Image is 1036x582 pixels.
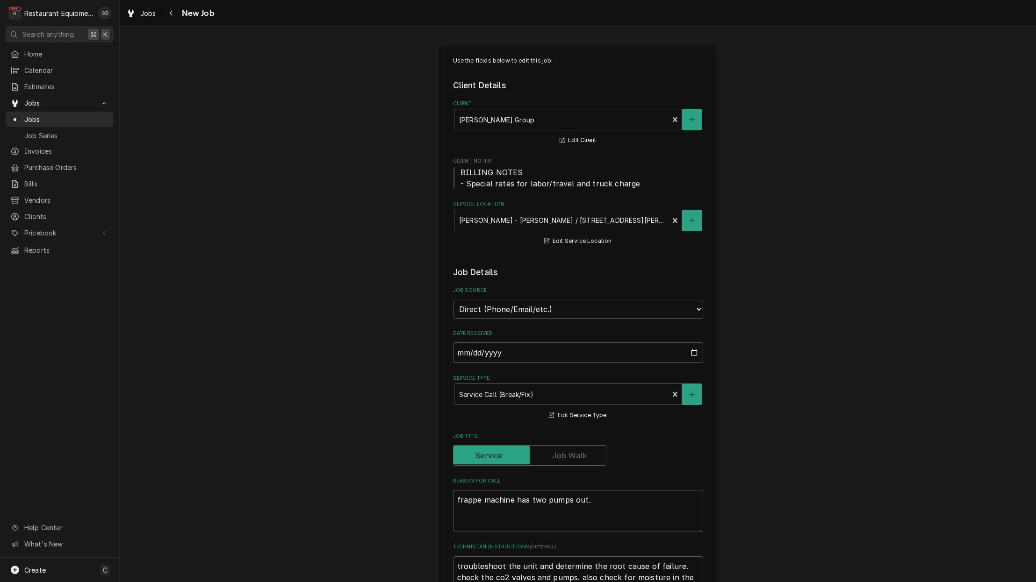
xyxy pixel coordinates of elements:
span: New Job [179,7,215,20]
span: K [103,29,108,39]
span: Create [24,566,46,574]
span: Clients [24,212,109,221]
div: Client Notes [453,157,703,189]
div: Date Received [453,330,703,363]
label: Job Source [453,287,703,294]
svg: Create New Service [689,391,695,398]
textarea: frappe machine has two pumps out. [453,490,703,532]
div: Job Type [453,433,703,466]
svg: Create New Client [689,116,695,123]
div: Restaurant Equipment Diagnostics's Avatar [8,7,22,20]
span: Home [24,49,109,59]
a: Invoices [6,143,114,159]
label: Service Type [453,375,703,382]
label: Job Type [453,433,703,440]
a: Estimates [6,79,114,94]
button: Navigate back [164,6,179,21]
button: Edit Client [558,135,597,146]
div: Service Type [453,375,703,421]
button: Edit Service Location [543,235,613,247]
span: What's New [24,539,108,549]
span: ( optional ) [530,544,556,549]
button: Create New Client [682,109,702,130]
span: Estimates [24,82,109,92]
span: Bills [24,179,109,189]
a: Reports [6,242,114,258]
span: Jobs [140,8,156,18]
a: Home [6,46,114,62]
a: Clients [6,209,114,224]
span: Client Notes [453,157,703,165]
span: Client Notes [453,167,703,189]
a: Purchase Orders [6,160,114,175]
button: Edit Service Type [547,410,608,421]
span: C [103,565,108,575]
span: Help Center [24,523,108,532]
a: Go to Jobs [6,95,114,111]
label: Reason For Call [453,477,703,485]
a: Vendors [6,192,114,208]
div: GB [98,7,111,20]
a: Job Series [6,128,114,143]
span: Job Series [24,131,109,141]
label: Date Received [453,330,703,337]
span: Invoices [24,146,109,156]
a: Calendar [6,63,114,78]
span: Jobs [24,98,95,108]
input: yyyy-mm-dd [453,342,703,363]
div: Client [453,100,703,146]
span: Purchase Orders [24,163,109,172]
legend: Client Details [453,79,703,92]
span: Calendar [24,65,109,75]
div: R [8,7,22,20]
label: Technician Instructions [453,543,703,551]
span: Search anything [22,29,74,39]
a: Go to What's New [6,536,114,552]
div: Restaurant Equipment Diagnostics [24,8,93,18]
span: ⌘ [90,29,97,39]
div: Service Location [453,200,703,247]
a: Jobs [6,112,114,127]
button: Create New Location [682,210,702,231]
label: Service Location [453,200,703,208]
a: Jobs [122,6,160,21]
div: Reason For Call [453,477,703,532]
a: Go to Pricebook [6,225,114,241]
a: Bills [6,176,114,192]
span: Pricebook [24,228,95,238]
div: Gary Beaver's Avatar [98,7,111,20]
p: Use the fields below to edit this job: [453,57,703,65]
svg: Create New Location [689,217,695,224]
span: Vendors [24,195,109,205]
legend: Job Details [453,266,703,278]
a: Go to Help Center [6,520,114,535]
span: Jobs [24,114,109,124]
button: Create New Service [682,383,702,405]
label: Client [453,100,703,107]
button: Search anything⌘K [6,26,114,43]
span: Reports [24,245,109,255]
div: Job Source [453,287,703,318]
span: BILLING NOTES - Special rates for labor/travel and truck charge [460,168,640,188]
